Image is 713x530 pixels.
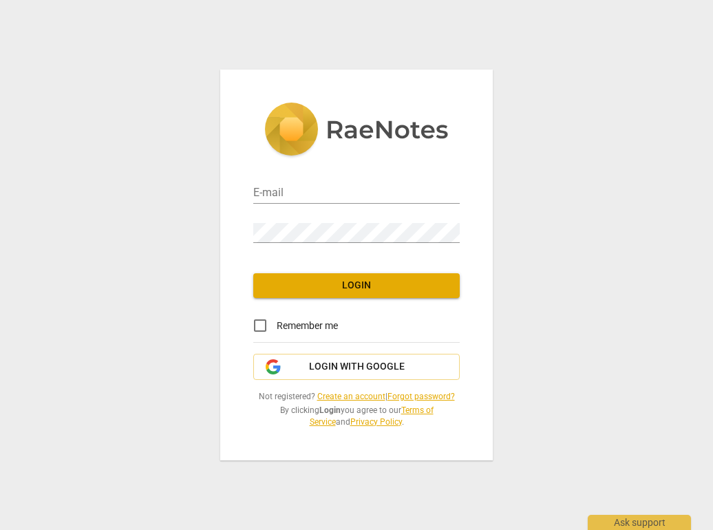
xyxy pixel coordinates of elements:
span: Login with Google [309,360,405,374]
a: Forgot password? [387,392,455,401]
div: Ask support [588,515,691,530]
img: 5ac2273c67554f335776073100b6d88f.svg [264,103,449,159]
span: Not registered? | [253,391,460,403]
span: By clicking you agree to our and . [253,405,460,427]
a: Create an account [317,392,385,401]
b: Login [319,405,341,415]
span: Remember me [277,319,338,333]
span: Login [264,279,449,293]
a: Terms of Service [310,405,434,427]
button: Login [253,273,460,298]
button: Login with Google [253,354,460,380]
a: Privacy Policy [350,417,402,427]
